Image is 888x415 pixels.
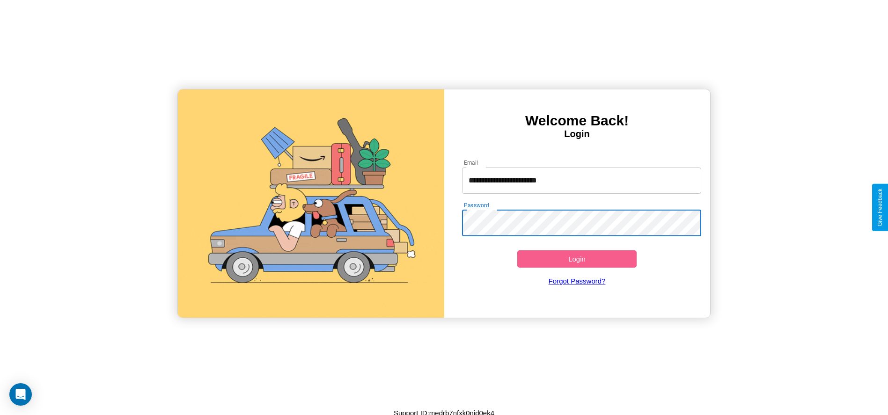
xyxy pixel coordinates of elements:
h3: Welcome Back! [444,113,710,129]
button: Login [517,250,637,268]
div: Open Intercom Messenger [9,383,32,406]
label: Password [464,201,489,209]
img: gif [178,89,444,318]
a: Forgot Password? [457,268,697,294]
h4: Login [444,129,710,139]
label: Email [464,159,478,167]
div: Give Feedback [877,189,883,226]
